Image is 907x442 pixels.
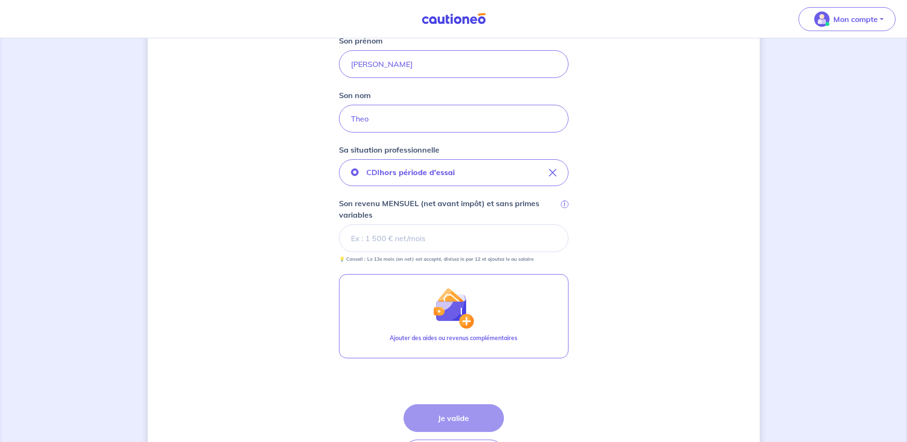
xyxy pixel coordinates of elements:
p: Sa situation professionnelle [339,144,439,155]
button: CDIhors période d'essai [339,159,568,186]
p: Son prénom [339,35,382,46]
img: illu_wallet.svg [433,287,474,329]
p: Ajouter des aides ou revenus complémentaires [390,334,517,343]
p: CDI [366,166,455,178]
input: Doe [339,105,568,133]
span: i [561,200,568,208]
p: Son revenu MENSUEL (net avant impôt) et sans primes variables [339,198,559,221]
button: illu_account_valid_menu.svgMon compte [798,7,896,31]
p: Mon compte [833,13,878,25]
img: illu_account_valid_menu.svg [814,11,830,27]
p: 💡 Conseil : Le 13e mois (en net) est accepté, divisez le par 12 et ajoutez le au salaire [339,256,534,263]
img: Cautioneo [418,13,490,25]
strong: hors période d'essai [380,167,455,177]
input: Ex : 1 500 € net/mois [339,224,568,252]
p: Son nom [339,89,371,101]
button: illu_wallet.svgAjouter des aides ou revenus complémentaires [339,274,568,358]
input: John [339,50,568,78]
